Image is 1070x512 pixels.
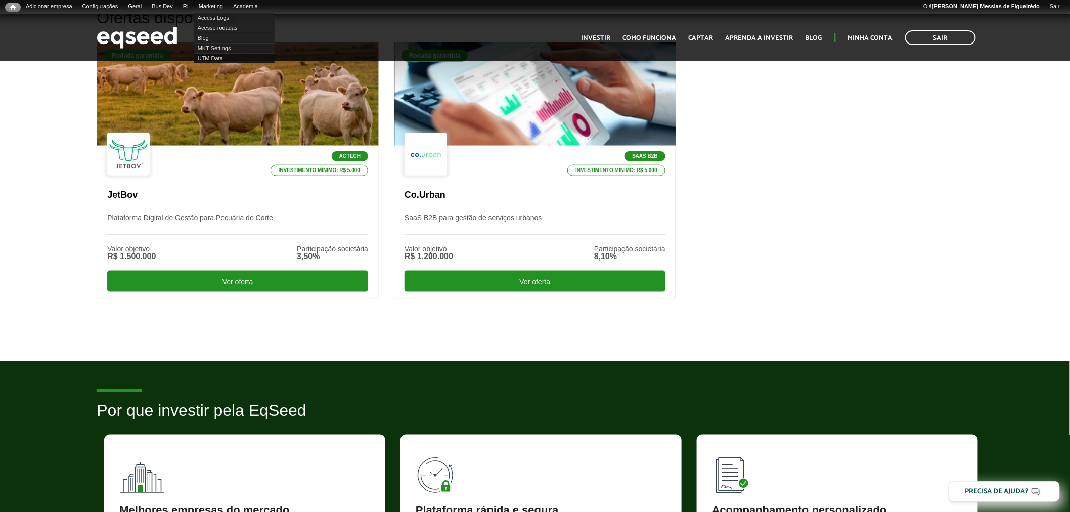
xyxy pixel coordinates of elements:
div: Participação societária [594,245,665,252]
a: Sair [905,30,976,45]
p: Co.Urban [405,190,665,201]
h2: Por que investir pela EqSeed [97,402,973,435]
a: Configurações [77,3,123,11]
div: Ver oferta [107,271,368,292]
img: 90x90_tempo.svg [416,450,461,495]
span: Início [10,4,16,11]
a: Bus Dev [147,3,178,11]
div: Valor objetivo [107,245,156,252]
p: Investimento mínimo: R$ 5.000 [567,165,665,176]
div: Participação societária [297,245,368,252]
a: Rodada garantida Agtech Investimento mínimo: R$ 5.000 JetBov Plataforma Digital de Gestão para Pe... [97,42,379,299]
div: 8,10% [594,252,665,261]
a: Início [5,3,21,12]
p: Investimento mínimo: R$ 5.000 [271,165,369,176]
div: R$ 1.200.000 [405,252,453,261]
a: Academia [228,3,263,11]
div: Valor objetivo [405,245,453,252]
img: 90x90_fundos.svg [119,450,165,495]
a: Adicionar empresa [21,3,77,11]
a: Investir [582,35,611,41]
p: SaaS B2B para gestão de serviços urbanos [405,214,665,235]
a: Geral [123,3,147,11]
a: Minha conta [848,35,893,41]
p: Plataforma Digital de Gestão para Pecuária de Corte [107,214,368,235]
p: Agtech [332,151,368,161]
strong: [PERSON_NAME] Messias de Figueirêdo [932,3,1040,9]
a: Marketing [194,3,228,11]
a: RI [178,3,194,11]
img: EqSeed [97,24,177,51]
a: Sair [1045,3,1065,11]
a: Rodada garantida SaaS B2B Investimento mínimo: R$ 5.000 Co.Urban SaaS B2B para gestão de serviços... [394,42,676,299]
a: Aprenda a investir [726,35,793,41]
p: JetBov [107,190,368,201]
a: Como funciona [623,35,677,41]
img: 90x90_lista.svg [712,450,757,495]
a: Blog [806,35,822,41]
p: SaaS B2B [625,151,665,161]
a: Captar [689,35,714,41]
div: Ver oferta [405,271,665,292]
div: R$ 1.500.000 [107,252,156,261]
a: Olá[PERSON_NAME] Messias de Figueirêdo [918,3,1045,11]
a: Access Logs [194,13,275,23]
div: 3,50% [297,252,368,261]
